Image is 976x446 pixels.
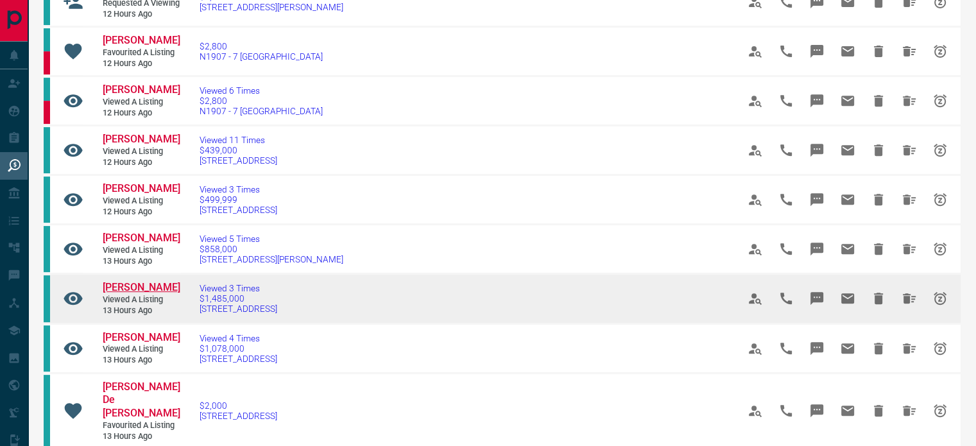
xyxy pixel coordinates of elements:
[200,106,323,116] span: N1907 - 7 [GEOGRAPHIC_DATA]
[925,333,955,364] span: Snooze
[200,135,277,145] span: Viewed 11 Times
[832,36,863,67] span: Email
[103,83,180,97] a: [PERSON_NAME]
[740,36,771,67] span: View Profile
[200,283,277,314] a: Viewed 3 Times$1,485,000[STREET_ADDRESS]
[200,400,277,421] a: $2,000[STREET_ADDRESS]
[103,133,180,146] a: [PERSON_NAME]
[200,85,323,96] span: Viewed 6 Times
[200,234,343,264] a: Viewed 5 Times$858,000[STREET_ADDRESS][PERSON_NAME]
[200,2,343,12] span: [STREET_ADDRESS][PERSON_NAME]
[894,36,925,67] span: Hide All from Andrew Lee
[103,281,180,293] span: [PERSON_NAME]
[832,135,863,166] span: Email
[771,234,801,264] span: Call
[925,184,955,215] span: Snooze
[801,135,832,166] span: Message
[103,182,180,194] span: [PERSON_NAME]
[103,196,180,207] span: Viewed a Listing
[103,431,180,442] span: 13 hours ago
[925,36,955,67] span: Snooze
[103,133,180,145] span: [PERSON_NAME]
[740,395,771,426] span: View Profile
[740,283,771,314] span: View Profile
[925,135,955,166] span: Snooze
[44,101,50,124] div: property.ca
[894,135,925,166] span: Hide All from Kenny Huang
[894,85,925,116] span: Hide All from Andrew Lee
[200,343,277,354] span: $1,078,000
[103,47,180,58] span: Favourited a Listing
[925,395,955,426] span: Snooze
[894,283,925,314] span: Hide All from Kunal Choudhary
[925,85,955,116] span: Snooze
[103,256,180,267] span: 13 hours ago
[103,232,180,244] span: [PERSON_NAME]
[200,155,277,166] span: [STREET_ADDRESS]
[894,333,925,364] span: Hide All from Kunal Choudhary
[44,28,50,51] div: condos.ca
[103,331,180,343] span: [PERSON_NAME]
[200,41,323,62] a: $2,800N1907 - 7 [GEOGRAPHIC_DATA]
[832,184,863,215] span: Email
[925,234,955,264] span: Snooze
[103,207,180,218] span: 12 hours ago
[200,205,277,215] span: [STREET_ADDRESS]
[771,36,801,67] span: Call
[200,145,277,155] span: $439,000
[200,194,277,205] span: $499,999
[801,184,832,215] span: Message
[771,333,801,364] span: Call
[103,295,180,305] span: Viewed a Listing
[801,36,832,67] span: Message
[832,395,863,426] span: Email
[771,85,801,116] span: Call
[44,127,50,173] div: condos.ca
[103,305,180,316] span: 13 hours ago
[103,58,180,69] span: 12 hours ago
[200,51,323,62] span: N1907 - 7 [GEOGRAPHIC_DATA]
[103,108,180,119] span: 12 hours ago
[103,331,180,345] a: [PERSON_NAME]
[801,283,832,314] span: Message
[200,354,277,364] span: [STREET_ADDRESS]
[200,41,323,51] span: $2,800
[103,281,180,295] a: [PERSON_NAME]
[832,234,863,264] span: Email
[200,184,277,215] a: Viewed 3 Times$499,999[STREET_ADDRESS]
[200,411,277,421] span: [STREET_ADDRESS]
[771,283,801,314] span: Call
[771,184,801,215] span: Call
[103,9,180,20] span: 12 hours ago
[103,381,180,420] a: [PERSON_NAME] De [PERSON_NAME]
[44,176,50,223] div: condos.ca
[925,283,955,314] span: Snooze
[103,420,180,431] span: Favourited a Listing
[863,36,894,67] span: Hide
[863,85,894,116] span: Hide
[832,283,863,314] span: Email
[103,182,180,196] a: [PERSON_NAME]
[740,85,771,116] span: View Profile
[103,232,180,245] a: [PERSON_NAME]
[740,135,771,166] span: View Profile
[103,146,180,157] span: Viewed a Listing
[103,344,180,355] span: Viewed a Listing
[200,304,277,314] span: [STREET_ADDRESS]
[200,400,277,411] span: $2,000
[200,135,277,166] a: Viewed 11 Times$439,000[STREET_ADDRESS]
[44,51,50,74] div: property.ca
[863,395,894,426] span: Hide
[103,157,180,168] span: 12 hours ago
[200,293,277,304] span: $1,485,000
[863,333,894,364] span: Hide
[894,184,925,215] span: Hide All from Kenny Huang
[894,234,925,264] span: Hide All from Anca Teodorescu
[200,184,277,194] span: Viewed 3 Times
[894,395,925,426] span: Hide All from Eva De jesus
[44,78,50,101] div: condos.ca
[103,34,180,47] a: [PERSON_NAME]
[200,234,343,244] span: Viewed 5 Times
[103,83,180,96] span: [PERSON_NAME]
[103,245,180,256] span: Viewed a Listing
